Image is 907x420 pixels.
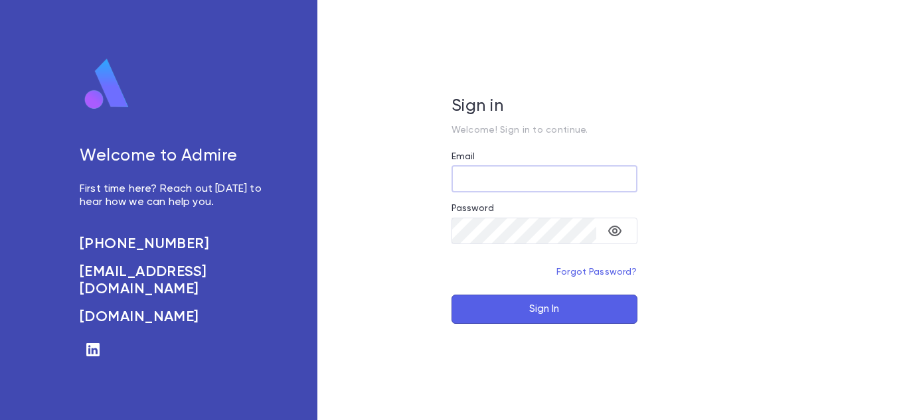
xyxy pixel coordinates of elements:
p: Welcome! Sign in to continue. [452,125,637,135]
a: [EMAIL_ADDRESS][DOMAIN_NAME] [80,263,264,298]
h5: Welcome to Admire [80,147,264,167]
label: Email [452,151,475,162]
a: [DOMAIN_NAME] [80,309,264,326]
p: First time here? Reach out [DATE] to hear how we can help you. [80,182,264,209]
button: toggle password visibility [602,218,628,244]
label: Password [452,203,494,214]
h5: Sign in [452,97,637,117]
button: Sign In [452,295,637,324]
img: logo [80,58,134,111]
a: Forgot Password? [556,267,637,277]
a: [PHONE_NUMBER] [80,236,264,253]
